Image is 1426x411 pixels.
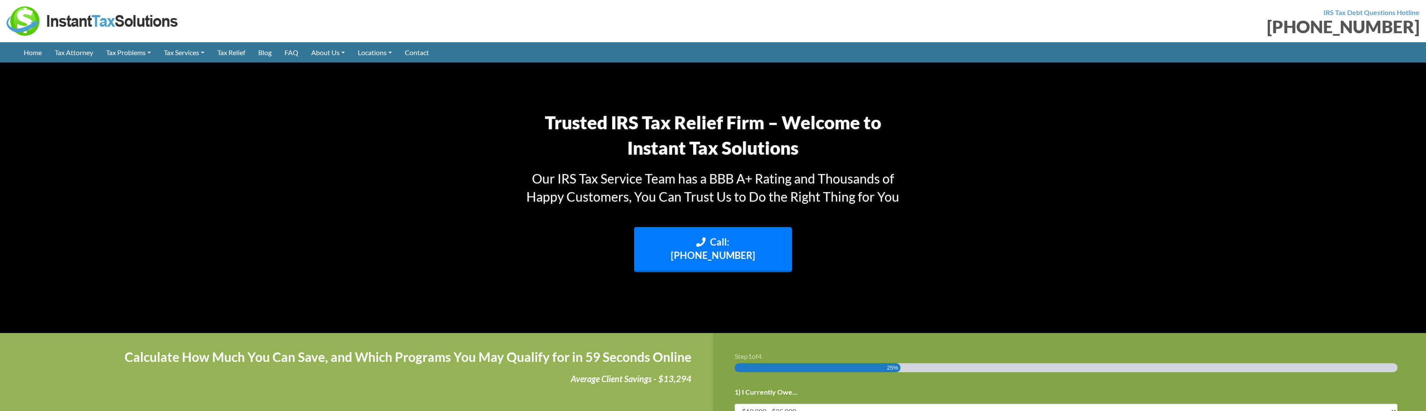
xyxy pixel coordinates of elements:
[22,346,691,368] h4: Calculate How Much You Can Save, and Which Programs You May Qualify for in 59 Seconds Online
[515,169,911,205] h3: Our IRS Tax Service Team has a BBB A+ Rating and Thousands of Happy Customers, You Can Trust Us t...
[515,110,911,161] h1: Trusted IRS Tax Relief Firm – Welcome to Instant Tax Solutions
[48,42,100,62] a: Tax Attorney
[100,42,157,62] a: Tax Problems
[887,363,898,372] span: 25%
[252,42,278,62] a: Blog
[735,353,1404,360] h3: Step of
[758,352,762,360] span: 4
[1323,8,1420,16] strong: IRS Tax Debt Questions Hotline
[634,227,792,273] a: Call: [PHONE_NUMBER]
[351,42,398,62] a: Locations
[211,42,252,62] a: Tax Relief
[157,42,211,62] a: Tax Services
[6,6,179,36] img: Instant Tax Solutions Logo
[748,352,752,360] span: 1
[735,388,797,397] label: 1) I Currently Owe...
[278,42,305,62] a: FAQ
[305,42,351,62] a: About Us
[17,42,48,62] a: Home
[6,16,179,24] a: Instant Tax Solutions Logo
[719,18,1420,35] div: [PHONE_NUMBER]
[398,42,435,62] a: Contact
[571,374,691,384] i: Average Client Savings - $13,294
